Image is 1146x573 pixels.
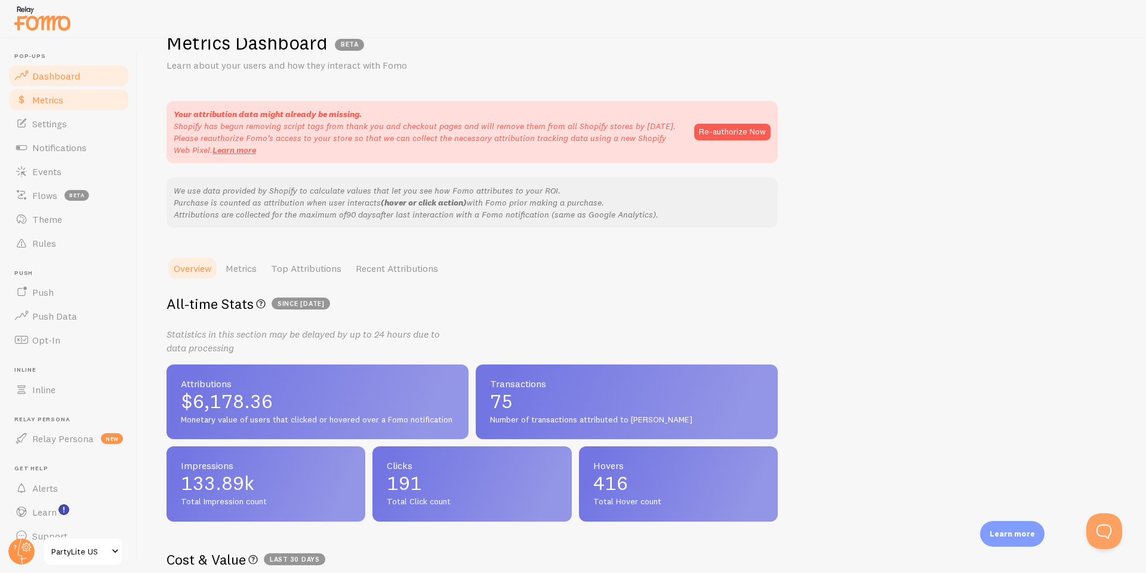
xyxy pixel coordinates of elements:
[32,433,94,445] span: Relay Persona
[181,497,351,507] span: Total Impression count
[7,88,130,112] a: Metrics
[1086,513,1122,549] iframe: Help Scout Beacon - Open
[218,256,264,280] a: Metrics
[980,521,1045,547] div: Learn more
[7,304,130,328] a: Push Data
[32,94,63,106] span: Metrics
[7,378,130,402] a: Inline
[32,310,77,322] span: Push Data
[64,190,89,201] span: beta
[181,474,351,493] span: 133.89k
[14,465,130,473] span: Get Help
[593,474,763,493] span: 416
[346,209,376,220] em: 90 days
[167,328,440,354] i: Statistics in this section may be delayed by up to 24 hours due to data processing
[174,109,362,119] strong: Your attribution data might already be missing.
[167,30,328,55] h1: Metrics Dashboard
[7,136,130,160] a: Notifications
[7,280,130,304] a: Push
[167,256,218,280] a: Overview
[7,476,130,500] a: Alerts
[32,70,80,82] span: Dashboard
[32,384,56,396] span: Inline
[167,59,453,72] p: Learn about your users and how they interact with Fomo
[212,145,256,155] a: Learn more
[490,392,763,411] span: 75
[32,213,62,225] span: Theme
[7,183,130,207] a: Flows beta
[490,415,763,425] span: Number of transactions attributed to [PERSON_NAME]
[14,269,130,277] span: Push
[14,53,130,60] span: Pop-ups
[593,497,763,507] span: Total Hover count
[7,427,130,451] a: Relay Persona new
[14,366,130,374] span: Inline
[32,237,56,249] span: Rules
[387,497,557,507] span: Total Click count
[7,112,130,136] a: Settings
[174,120,682,156] p: Shopify has begun removing script tags from thank you and checkout pages and will remove them fro...
[167,550,778,569] h2: Cost & Value
[43,537,124,566] a: PartyLite US
[32,530,67,542] span: Support
[7,160,130,183] a: Events
[7,328,130,352] a: Opt-In
[387,474,557,493] span: 191
[181,461,351,470] span: Impressions
[7,207,130,231] a: Theme
[990,528,1035,540] p: Learn more
[387,461,557,470] span: Clicks
[335,39,364,51] span: BETA
[58,504,69,515] svg: <p>Watch New Feature Tutorials!</p>
[51,544,108,559] span: PartyLite US
[32,482,58,494] span: Alerts
[181,379,454,388] span: Attributions
[7,500,130,524] a: Learn
[7,64,130,88] a: Dashboard
[7,524,130,548] a: Support
[264,553,325,565] span: Last 30 days
[32,334,60,346] span: Opt-In
[32,166,61,177] span: Events
[32,506,57,518] span: Learn
[593,461,763,470] span: Hovers
[167,295,778,313] h2: All-time Stats
[490,379,763,388] span: Transactions
[181,392,454,411] span: $6,178.36
[264,256,349,280] a: Top Attributions
[174,185,771,220] p: We use data provided by Shopify to calculate values that let you see how Fomo attributes to your ...
[32,142,87,154] span: Notifications
[381,197,467,208] b: (hover or click action)
[272,298,330,310] span: since [DATE]
[349,256,445,280] a: Recent Attributions
[101,433,123,444] span: new
[181,415,454,425] span: Monetary value of users that clicked or hovered over a Fomo notification
[13,3,72,33] img: fomo-relay-logo-orange.svg
[32,118,67,130] span: Settings
[14,416,130,424] span: Relay Persona
[694,124,771,140] button: Re-authorize Now
[7,231,130,255] a: Rules
[32,189,57,201] span: Flows
[32,286,54,298] span: Push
